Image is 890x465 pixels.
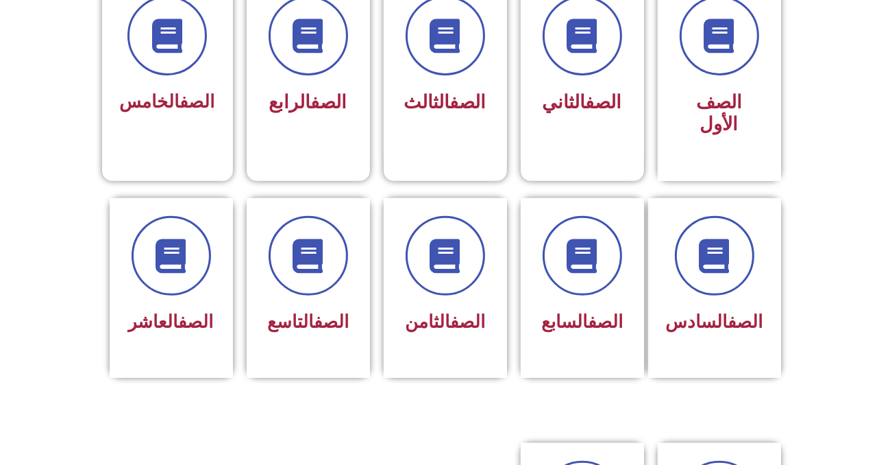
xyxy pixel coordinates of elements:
span: الثامن [405,311,485,332]
span: العاشر [129,311,214,332]
a: الصف [588,311,623,332]
a: الصف [450,311,485,332]
a: الصف [586,91,622,113]
span: التاسع [267,311,349,332]
span: السابع [541,311,623,332]
span: الرابع [269,91,347,113]
span: الثالث [404,91,486,113]
a: الصف [179,311,214,332]
a: الصف [180,91,215,112]
span: الصف الأول [696,91,742,135]
a: الصف [728,311,763,332]
a: الصف [450,91,486,113]
a: الصف [314,311,349,332]
span: الخامس [120,91,215,112]
a: الصف [311,91,347,113]
span: السادس [666,311,763,332]
span: الثاني [543,91,622,113]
